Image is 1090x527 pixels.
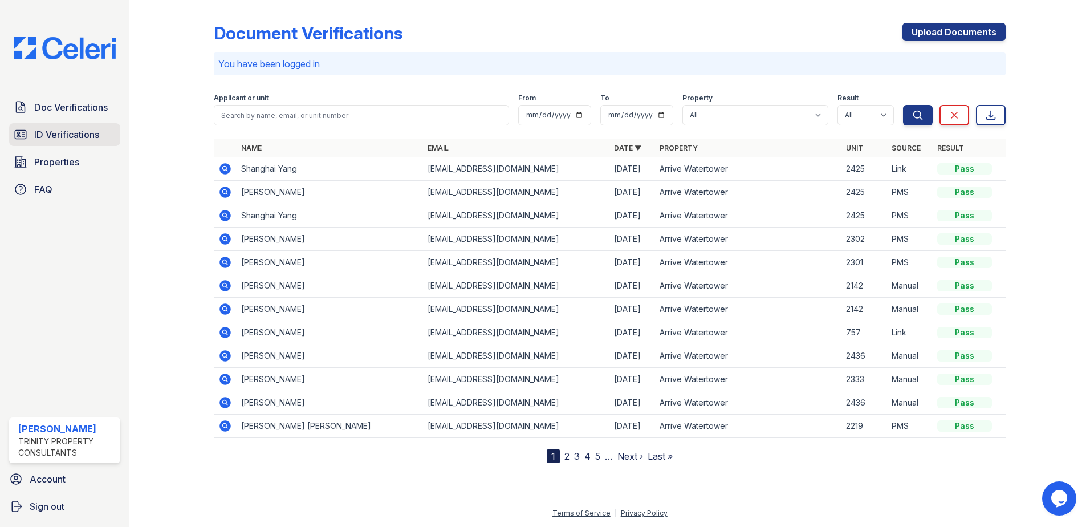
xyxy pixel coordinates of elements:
td: 2142 [841,274,887,298]
a: 4 [584,451,591,462]
td: Manual [887,274,933,298]
td: [DATE] [609,157,655,181]
span: Doc Verifications [34,100,108,114]
td: [EMAIL_ADDRESS][DOMAIN_NAME] [423,298,609,321]
td: [EMAIL_ADDRESS][DOMAIN_NAME] [423,157,609,181]
td: [PERSON_NAME] [PERSON_NAME] [237,415,423,438]
div: Pass [937,350,992,362]
td: PMS [887,415,933,438]
td: [EMAIL_ADDRESS][DOMAIN_NAME] [423,391,609,415]
a: Upload Documents [902,23,1006,41]
td: 2219 [841,415,887,438]
td: 757 [841,321,887,344]
td: [DATE] [609,274,655,298]
a: Account [5,468,125,490]
span: Account [30,472,66,486]
td: Arrive Watertower [655,204,841,228]
td: Arrive Watertower [655,321,841,344]
span: ID Verifications [34,128,99,141]
img: CE_Logo_Blue-a8612792a0a2168367f1c8372b55b34899dd931a85d93a1a3d3e32e68fde9ad4.png [5,37,125,59]
td: Arrive Watertower [655,228,841,251]
div: Pass [937,257,992,268]
iframe: chat widget [1042,481,1079,516]
td: Shanghai Yang [237,204,423,228]
label: From [518,94,536,103]
div: 1 [547,449,560,463]
td: PMS [887,181,933,204]
span: Properties [34,155,79,169]
a: Name [241,144,262,152]
td: [EMAIL_ADDRESS][DOMAIN_NAME] [423,274,609,298]
td: [DATE] [609,415,655,438]
td: Arrive Watertower [655,368,841,391]
a: 2 [564,451,570,462]
td: [PERSON_NAME] [237,368,423,391]
a: Result [937,144,964,152]
td: 2333 [841,368,887,391]
td: PMS [887,251,933,274]
div: [PERSON_NAME] [18,422,116,436]
div: Pass [937,303,992,315]
div: Pass [937,210,992,221]
td: [PERSON_NAME] [237,391,423,415]
td: Arrive Watertower [655,181,841,204]
td: PMS [887,204,933,228]
td: [PERSON_NAME] [237,274,423,298]
td: [EMAIL_ADDRESS][DOMAIN_NAME] [423,228,609,251]
a: Privacy Policy [621,509,668,517]
span: … [605,449,613,463]
a: Last » [648,451,673,462]
div: Pass [937,280,992,291]
td: Arrive Watertower [655,415,841,438]
td: Arrive Watertower [655,391,841,415]
a: Unit [846,144,863,152]
td: Link [887,157,933,181]
input: Search by name, email, or unit number [214,105,509,125]
div: Pass [937,327,992,338]
a: Next › [617,451,643,462]
td: 2436 [841,344,887,368]
a: Terms of Service [552,509,611,517]
a: Email [428,144,449,152]
td: [EMAIL_ADDRESS][DOMAIN_NAME] [423,415,609,438]
div: Document Verifications [214,23,402,43]
td: [DATE] [609,391,655,415]
a: Doc Verifications [9,96,120,119]
td: [PERSON_NAME] [237,298,423,321]
td: [DATE] [609,181,655,204]
td: [EMAIL_ADDRESS][DOMAIN_NAME] [423,204,609,228]
a: 3 [574,451,580,462]
div: Pass [937,374,992,385]
td: 2425 [841,157,887,181]
a: Source [892,144,921,152]
td: Link [887,321,933,344]
td: [PERSON_NAME] [237,181,423,204]
td: Arrive Watertower [655,344,841,368]
a: Properties [9,151,120,173]
td: Manual [887,298,933,321]
td: [DATE] [609,321,655,344]
div: | [615,509,617,517]
td: Arrive Watertower [655,298,841,321]
a: Sign out [5,495,125,518]
label: Applicant or unit [214,94,269,103]
td: PMS [887,228,933,251]
td: 2425 [841,204,887,228]
td: [DATE] [609,251,655,274]
td: [EMAIL_ADDRESS][DOMAIN_NAME] [423,181,609,204]
td: [PERSON_NAME] [237,228,423,251]
td: 2301 [841,251,887,274]
td: [DATE] [609,368,655,391]
td: [EMAIL_ADDRESS][DOMAIN_NAME] [423,344,609,368]
div: Trinity Property Consultants [18,436,116,459]
a: 5 [595,451,600,462]
td: 2302 [841,228,887,251]
td: 2142 [841,298,887,321]
span: FAQ [34,183,52,196]
td: [EMAIL_ADDRESS][DOMAIN_NAME] [423,321,609,344]
td: [DATE] [609,204,655,228]
td: Manual [887,391,933,415]
label: To [600,94,609,103]
div: Pass [937,163,992,175]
